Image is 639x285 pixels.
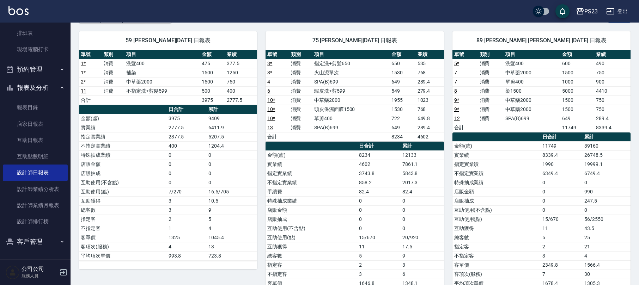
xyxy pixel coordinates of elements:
td: 合計 [79,95,102,105]
td: 合計 [452,123,478,132]
a: 6 [267,88,270,94]
td: 3975 [167,114,207,123]
td: 11749 [560,123,594,132]
td: 金額(虛) [452,141,541,150]
td: 6411.9 [207,123,257,132]
a: 設計師業績分析表 [3,181,68,197]
td: 400 [225,86,257,95]
td: 總客數 [79,205,167,215]
td: 1500 [560,95,594,105]
td: 互助使用(不含點) [452,205,541,215]
table: a dense table [266,50,444,142]
td: 0 [583,205,631,215]
td: 中草藥2000 [312,95,390,105]
td: 5 [357,251,401,260]
td: 0 [583,178,631,187]
td: 8234 [357,150,401,160]
td: 82.4 [401,187,444,196]
th: 單號 [452,50,478,59]
td: 1000 [560,77,594,86]
td: 指定實業績 [79,132,167,141]
td: 不指定洗+剪髮599 [124,86,200,95]
td: 0 [541,187,583,196]
td: 金額(虛) [266,150,357,160]
td: 990 [583,187,631,196]
td: 單剪400 [504,77,560,86]
td: 21 [583,242,631,251]
td: 0 [401,224,444,233]
td: 3 [401,260,444,269]
td: 858.2 [357,178,401,187]
td: 8339.4 [541,150,583,160]
td: 1500 [200,77,225,86]
a: 12 [454,116,460,121]
td: 3 [167,205,207,215]
td: 店販抽成 [79,169,167,178]
td: 9 [401,251,444,260]
td: SPA(B)699 [312,77,390,86]
td: 900 [594,77,631,86]
p: 服務人員 [22,273,57,279]
td: 722 [390,114,415,123]
td: 9409 [207,114,257,123]
td: 0 [207,160,257,169]
td: 中草藥2000 [504,68,560,77]
td: 9 [207,205,257,215]
th: 累計 [401,142,444,151]
td: 店販抽成 [452,196,541,205]
span: 59 [PERSON_NAME][DATE] 日報表 [87,37,249,44]
td: 2 [357,260,401,269]
td: 0 [207,178,257,187]
td: 0 [167,178,207,187]
th: 單號 [266,50,289,59]
td: 不指定客 [452,251,541,260]
td: 店販金額 [452,187,541,196]
td: 消費 [102,86,125,95]
td: 店販金額 [266,205,357,215]
a: 8 [454,88,457,94]
td: 消費 [102,68,125,77]
td: 19999.1 [583,160,631,169]
button: save [555,4,570,18]
td: 10.5 [207,196,257,205]
th: 日合計 [541,132,583,142]
td: 頭皮保濕面膜1500 [312,105,390,114]
td: 手續費 [266,187,357,196]
td: 1325 [167,233,207,242]
td: 消費 [478,68,504,77]
a: 設計師日報表 [3,165,68,181]
td: 535 [416,59,444,68]
td: 蝦皮洗+剪599 [312,86,390,95]
a: 報表目錄 [3,99,68,116]
td: 消費 [289,68,312,77]
td: 490 [594,59,631,68]
td: 實業績 [266,160,357,169]
td: 20/920 [401,233,444,242]
td: 金額(虛) [79,114,167,123]
td: 指定實業績 [266,169,357,178]
img: Person [6,265,20,279]
td: 750 [594,105,631,114]
a: 7 [454,70,457,75]
td: 15/670 [357,233,401,242]
td: 7/270 [167,187,207,196]
td: 500 [200,86,225,95]
a: 13 [267,125,273,130]
td: 600 [560,59,594,68]
button: 登出 [603,5,631,18]
td: 1990 [541,160,583,169]
td: 289.4 [416,123,444,132]
th: 類別 [289,50,312,59]
td: 1566.4 [583,260,631,269]
td: 5000 [560,86,594,95]
th: 業績 [594,50,631,59]
td: 互助使用(點) [266,233,357,242]
td: 不指定客 [79,224,167,233]
td: 消費 [478,105,504,114]
td: 750 [594,68,631,77]
td: 1204.4 [207,141,257,150]
td: 0 [541,196,583,205]
td: 247.5 [583,196,631,205]
td: 649.8 [416,114,444,123]
td: 客項次(服務) [79,242,167,251]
